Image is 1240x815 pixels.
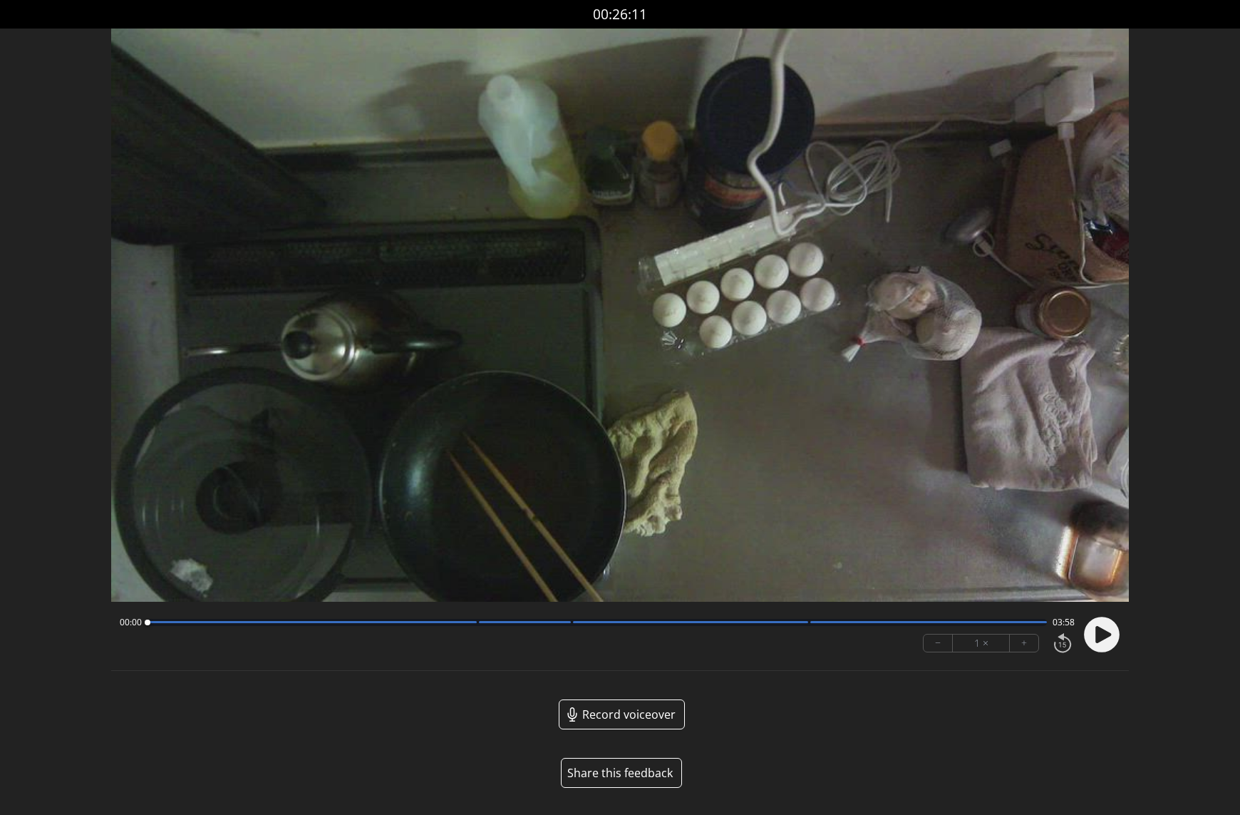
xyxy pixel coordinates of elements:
[561,758,682,788] button: Share this feedback
[582,706,676,723] span: Record voiceover
[924,635,953,652] button: −
[559,699,685,729] a: Record voiceover
[120,617,142,628] span: 00:00
[1053,617,1075,628] span: 03:58
[1010,635,1038,652] button: +
[593,4,647,25] a: 00:26:11
[953,635,1010,652] div: 1 ×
